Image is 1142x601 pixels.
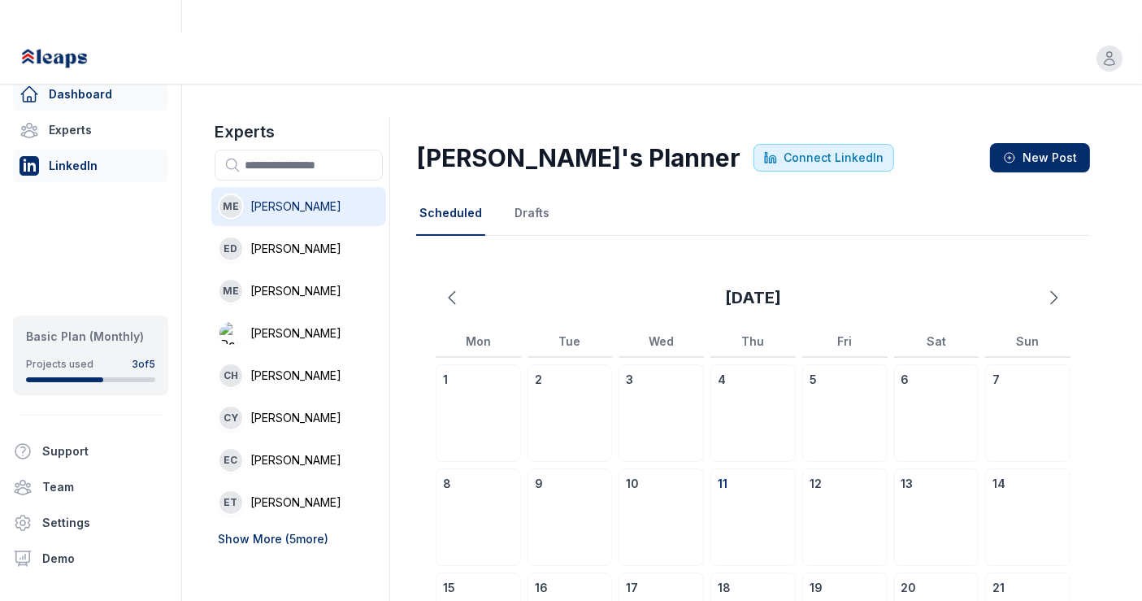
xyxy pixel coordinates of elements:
p: 3 [626,372,697,388]
button: New Post [990,143,1090,172]
a: LinkedIn [13,150,168,182]
p: 18 [718,580,788,596]
div: Sun [985,333,1070,358]
div: ET [218,490,244,516]
a: Team [7,471,175,503]
p: 2 [535,372,606,388]
span: [PERSON_NAME] [250,368,341,384]
img: Rennie Ijidola [218,320,244,346]
button: Show More (5more) [218,531,328,547]
p: 19 [810,580,880,596]
p: 11 [718,476,788,492]
div: CY [218,405,244,431]
p: 9 [535,476,606,492]
img: Leaps [20,41,124,76]
p: 17 [626,580,697,596]
button: Support [7,435,162,468]
span: Connect LinkedIn [784,150,884,166]
a: Experts [13,114,168,146]
p: 4 [718,372,788,388]
p: 1 [443,372,514,388]
p: 20 [901,580,972,596]
span: [PERSON_NAME] [250,198,341,215]
p: 8 [443,476,514,492]
p: 7 [992,372,1063,388]
p: 6 [901,372,972,388]
p: 21 [992,580,1063,596]
a: Settings [7,507,175,539]
nav: Tabs [416,192,1090,236]
span: [PERSON_NAME] [250,452,341,468]
button: Drafts [511,192,553,236]
div: ME [218,194,244,220]
div: CH [218,363,244,389]
span: [PERSON_NAME] [250,494,341,511]
div: Projects used [26,358,93,371]
h1: [PERSON_NAME]'s Planner [416,143,740,172]
div: Mon [436,333,521,358]
div: Basic Plan (Monthly) [26,329,155,345]
span: [PERSON_NAME] [250,410,341,426]
span: [PERSON_NAME] [250,241,341,257]
p: 15 [443,580,514,596]
span: New Post [1023,150,1077,166]
p: 5 [810,372,880,388]
p: 12 [810,476,880,492]
h2: Experts [211,120,386,143]
a: Demo [7,542,175,575]
div: ME [218,278,244,304]
button: Scheduled [416,192,485,236]
p: 13 [901,476,972,492]
p: 16 [535,580,606,596]
div: EC [218,447,244,473]
div: Tue [528,333,613,358]
div: 3 of 5 [132,358,155,371]
p: 10 [626,476,697,492]
div: ED [218,236,244,262]
div: Fri [802,333,888,358]
span: [PERSON_NAME] [250,325,341,342]
div: Sat [894,333,979,358]
button: Connect LinkedIn [753,144,894,172]
span: [PERSON_NAME] [250,283,341,299]
h2: [DATE] [725,286,781,309]
p: 14 [992,476,1063,492]
a: Dashboard [13,78,168,111]
div: Thu [710,333,796,358]
div: Wed [619,333,704,358]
